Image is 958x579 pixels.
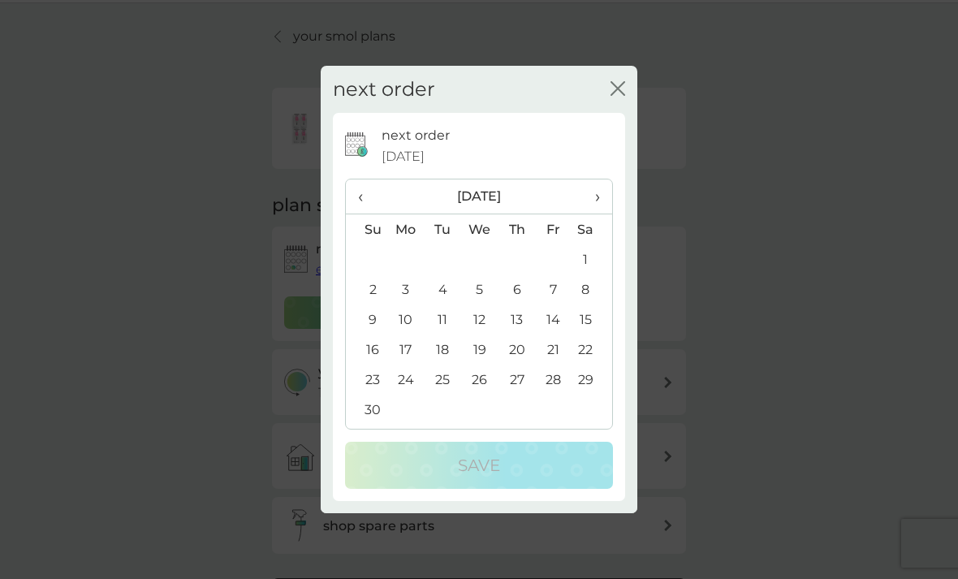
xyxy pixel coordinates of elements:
[572,305,612,335] td: 15
[425,365,461,395] td: 25
[535,214,572,245] th: Fr
[333,78,435,102] h2: next order
[611,81,625,98] button: close
[387,305,425,335] td: 10
[425,274,461,305] td: 4
[425,214,461,245] th: Tu
[387,274,425,305] td: 3
[461,274,498,305] td: 5
[584,179,600,214] span: ›
[572,335,612,365] td: 22
[461,335,498,365] td: 19
[346,274,387,305] td: 2
[382,146,425,167] span: [DATE]
[572,214,612,245] th: Sa
[535,274,572,305] td: 7
[345,442,613,489] button: Save
[572,244,612,274] td: 1
[346,395,387,425] td: 30
[346,335,387,365] td: 16
[535,365,572,395] td: 28
[346,214,387,245] th: Su
[461,214,498,245] th: We
[535,305,572,335] td: 14
[358,179,375,214] span: ‹
[425,335,461,365] td: 18
[535,335,572,365] td: 21
[498,305,535,335] td: 13
[458,452,500,478] p: Save
[498,274,535,305] td: 6
[387,179,572,214] th: [DATE]
[346,365,387,395] td: 23
[498,214,535,245] th: Th
[461,365,498,395] td: 26
[346,305,387,335] td: 9
[387,214,425,245] th: Mo
[498,365,535,395] td: 27
[572,274,612,305] td: 8
[387,335,425,365] td: 17
[387,365,425,395] td: 24
[382,125,450,146] p: next order
[572,365,612,395] td: 29
[425,305,461,335] td: 11
[498,335,535,365] td: 20
[461,305,498,335] td: 12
